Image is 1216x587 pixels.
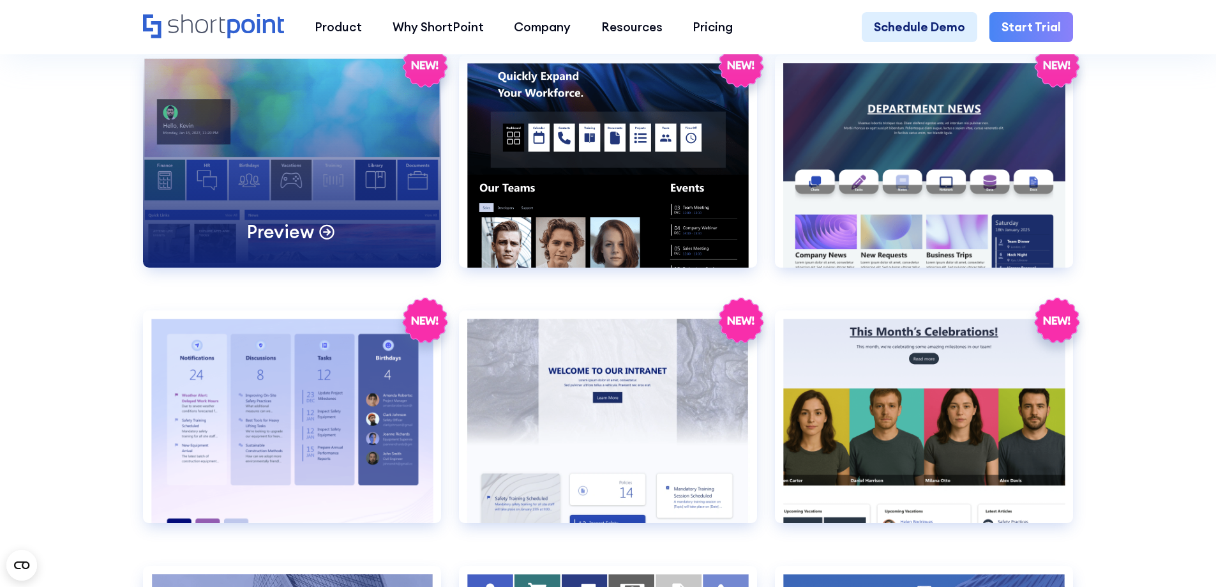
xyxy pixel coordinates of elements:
[6,550,37,581] button: Open CMP widget
[989,12,1073,43] a: Start Trial
[601,18,663,36] div: Resources
[247,220,313,243] p: Preview
[514,18,571,36] div: Company
[693,18,733,36] div: Pricing
[862,12,977,43] a: Schedule Demo
[499,12,586,43] a: Company
[143,310,441,547] a: HR 7
[986,439,1216,587] iframe: Chat Widget
[459,310,757,547] a: HR 8
[143,55,441,292] a: HR 4Preview
[775,55,1073,292] a: HR 6
[299,12,377,43] a: Product
[775,310,1073,547] a: HR 9
[315,18,362,36] div: Product
[377,12,499,43] a: Why ShortPoint
[393,18,484,36] div: Why ShortPoint
[459,55,757,292] a: HR 5
[586,12,678,43] a: Resources
[143,14,284,40] a: Home
[678,12,749,43] a: Pricing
